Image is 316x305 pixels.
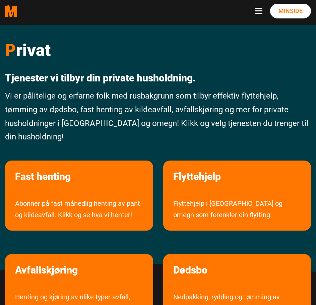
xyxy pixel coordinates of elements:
[5,198,153,231] a: Abonner på fast månedlig avhenting av pant og kildeavfall. Klikk og se hva vi henter!
[255,8,265,14] button: Navbar toggle button
[270,4,311,18] a: Minside
[5,41,16,60] span: P
[5,72,311,84] p: Tjenester vi tilbyr din private husholdning.
[5,161,81,193] a: les mer om Fast henting
[5,40,311,60] h1: rivat
[163,254,217,286] a: les mer om Dødsbo
[5,254,88,286] a: les mer om Avfallskjøring
[163,198,311,231] a: Flyttehjelp i [GEOGRAPHIC_DATA] og omegn som forenkler din flytting.
[5,89,311,144] p: Vi er pålitelige og erfarne folk med rusbakgrunn som tilbyr effektiv flyttehjelp, tømming av døds...
[163,161,231,193] a: les mer om Flyttehjelp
